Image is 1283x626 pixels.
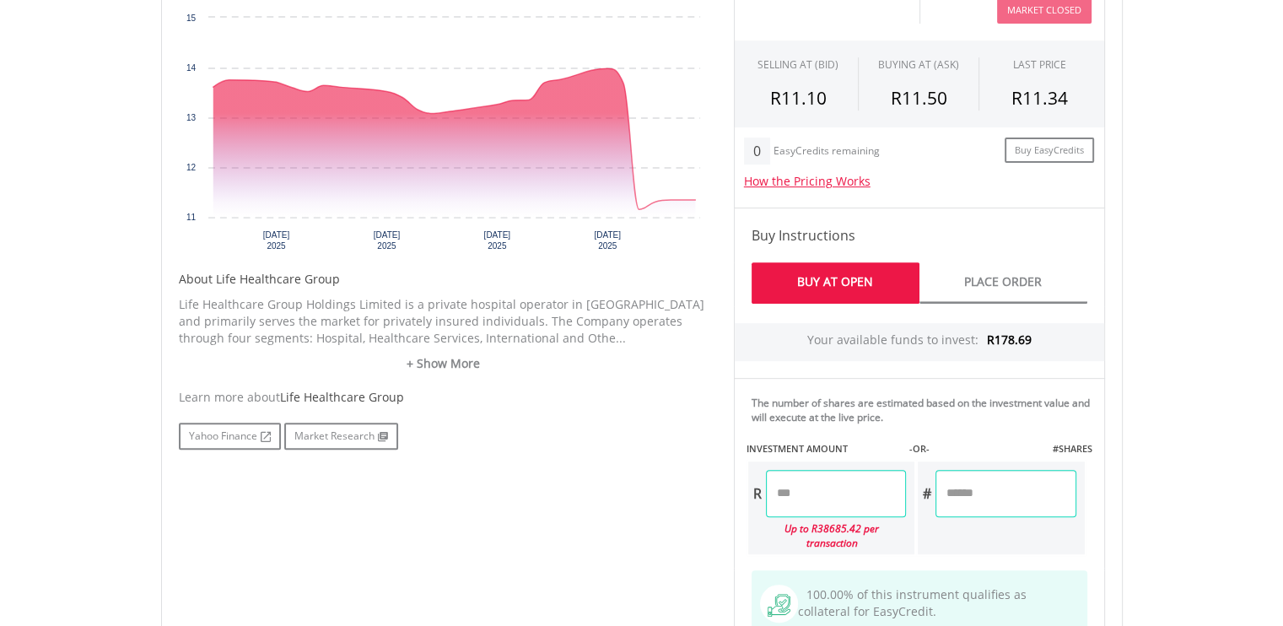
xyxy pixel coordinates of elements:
a: Place Order [919,262,1087,304]
label: -OR- [908,442,929,456]
span: Life Healthcare Group [280,389,404,405]
h5: About Life Healthcare Group [179,271,709,288]
svg: Interactive chart [179,9,709,262]
a: How the Pricing Works [744,173,871,189]
img: collateral-qualifying-green.svg [768,594,790,617]
div: SELLING AT (BID) [757,57,838,72]
text: 15 [186,13,196,23]
p: Life Healthcare Group Holdings Limited is a private hospital operator in [GEOGRAPHIC_DATA] and pr... [179,296,709,347]
a: Yahoo Finance [179,423,281,450]
div: # [918,470,935,517]
text: 14 [186,63,196,73]
span: R11.34 [1011,86,1068,110]
label: INVESTMENT AMOUNT [747,442,848,456]
div: R [748,470,766,517]
a: Buy EasyCredits [1005,138,1094,164]
text: [DATE] 2025 [483,230,510,251]
text: [DATE] 2025 [373,230,400,251]
div: Up to R38685.42 per transaction [748,517,907,554]
div: The number of shares are estimated based on the investment value and will execute at the live price. [752,396,1097,424]
span: R11.50 [890,86,946,110]
div: Learn more about [179,389,709,406]
text: [DATE] 2025 [594,230,621,251]
a: Market Research [284,423,398,450]
div: 0 [744,138,770,165]
text: 11 [186,213,196,222]
div: EasyCredits remaining [774,145,880,159]
text: 13 [186,113,196,122]
div: Your available funds to invest: [735,323,1104,361]
a: + Show More [179,355,709,372]
span: R178.69 [987,332,1032,348]
div: LAST PRICE [1013,57,1066,72]
label: #SHARES [1052,442,1092,456]
div: Chart. Highcharts interactive chart. [179,9,709,262]
span: BUYING AT (ASK) [878,57,959,72]
h4: Buy Instructions [752,225,1087,246]
span: R11.10 [770,86,827,110]
text: [DATE] 2025 [262,230,289,251]
a: Buy At Open [752,262,919,304]
span: 100.00% of this instrument qualifies as collateral for EasyCredit. [798,586,1027,619]
text: 12 [186,163,196,172]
